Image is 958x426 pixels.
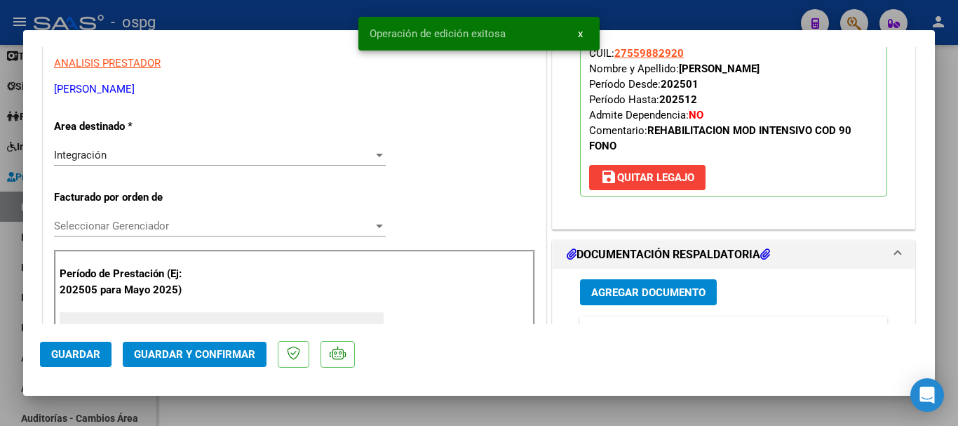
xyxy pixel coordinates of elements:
button: Quitar Legajo [589,165,706,190]
button: Guardar y Confirmar [123,342,267,367]
span: Guardar [51,348,100,361]
datatable-header-cell: Usuario [720,317,811,347]
strong: [PERSON_NAME] [679,62,760,75]
mat-icon: save [600,168,617,185]
span: ANALISIS PRESTADOR [54,57,161,69]
span: Quitar Legajo [600,171,694,184]
span: x [578,27,583,40]
strong: NO [689,109,703,121]
span: Agregar Documento [591,286,706,299]
span: Seleccionar Gerenciador [54,220,373,232]
strong: REHABILITACION MOD INTENSIVO COD 90 FONO [589,124,851,152]
span: Integración [54,149,107,161]
datatable-header-cell: Subido [811,317,882,347]
datatable-header-cell: Acción [882,317,952,347]
mat-expansion-panel-header: DOCUMENTACIÓN RESPALDATORIA [553,241,915,269]
strong: 202501 [661,78,699,91]
div: Open Intercom Messenger [910,378,944,412]
datatable-header-cell: ID [580,317,615,347]
h1: DOCUMENTACIÓN RESPALDATORIA [567,246,770,263]
p: Período de Prestación (Ej: 202505 para Mayo 2025) [60,266,201,298]
p: Facturado por orden de [54,189,198,206]
span: Comentario: [589,124,851,152]
button: Guardar [40,342,112,367]
strong: 202512 [659,93,697,106]
p: [PERSON_NAME] [54,81,535,98]
span: Operación de edición exitosa [370,27,506,41]
p: Area destinado * [54,119,198,135]
span: 27559882920 [614,47,684,60]
button: Agregar Documento [580,279,717,305]
datatable-header-cell: Documento [615,317,720,347]
span: Guardar y Confirmar [134,348,255,361]
button: x [567,21,594,46]
span: CUIL: Nombre y Apellido: Período Desde: Período Hasta: Admite Dependencia: [589,47,851,152]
